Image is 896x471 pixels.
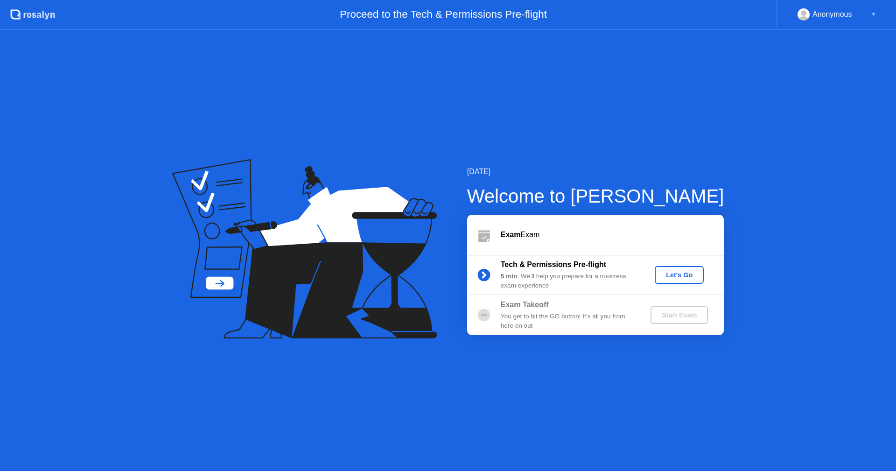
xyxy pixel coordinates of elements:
div: [DATE] [467,166,724,177]
div: Welcome to [PERSON_NAME] [467,182,724,210]
button: Start Exam [651,306,708,324]
b: Tech & Permissions Pre-flight [501,260,606,268]
div: ▼ [871,8,876,21]
div: Anonymous [812,8,852,21]
b: Exam Takeoff [501,301,549,309]
div: Start Exam [654,311,704,319]
div: Exam [501,229,724,240]
button: Let's Go [655,266,704,284]
b: Exam [501,231,521,239]
div: You get to hit the GO button! It’s all you from here on out [501,312,635,331]
div: : We’ll help you prepare for a no-stress exam experience [501,272,635,291]
b: 5 min [501,273,518,280]
div: Let's Go [658,271,700,279]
